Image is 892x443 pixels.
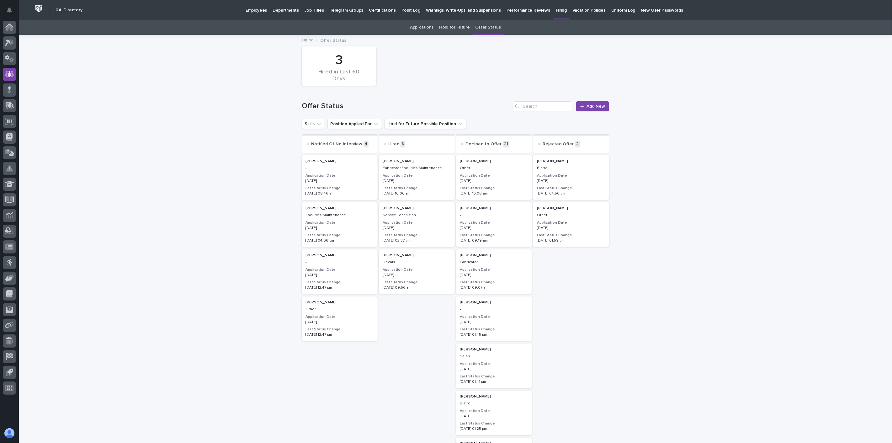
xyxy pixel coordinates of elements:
[312,52,366,68] div: 3
[460,238,528,243] p: [DATE] 09:19 am
[305,233,374,238] h3: Last Status Change
[383,191,451,196] p: [DATE] 10:00 am
[460,173,528,178] h3: Application Date
[537,206,605,211] p: [PERSON_NAME]
[3,4,16,17] button: Notifications
[305,327,374,332] h3: Last Status Change
[379,202,455,247] a: [PERSON_NAME]Service TechnicianApplication Date[DATE]Last Status Change[DATE] 02:37 pm
[460,253,528,258] p: [PERSON_NAME]
[302,202,378,247] div: [PERSON_NAME]Facilities/MaintenanceApplication Date[DATE]Last Status Change[DATE] 04:06 pm
[460,354,528,359] p: Sales
[401,141,405,147] p: 3
[312,69,366,82] div: Hired in Last 60 Days
[460,220,528,225] h3: Application Date
[302,36,313,43] a: Hiring
[383,186,451,191] h3: Last Status Change
[503,141,509,147] p: 21
[305,314,374,319] h3: Application Date
[460,414,528,419] p: [DATE]
[460,408,528,414] h3: Application Date
[460,361,528,366] h3: Application Date
[383,213,451,217] p: Service Technician
[460,286,528,290] p: [DATE] 09:07 am
[460,159,528,163] p: [PERSON_NAME]
[383,260,451,264] p: Decals
[385,119,466,129] button: Hold for Future Possible Position
[460,374,528,379] h3: Last Status Change
[460,179,528,183] p: [DATE]
[460,314,528,319] h3: Application Date
[302,155,378,200] a: [PERSON_NAME]-Application Date[DATE]Last Status Change[DATE] 08:46 am
[533,155,609,200] a: [PERSON_NAME]BistroApplication Date[DATE]Last Status Change[DATE] 04:50 pm
[305,206,374,211] p: [PERSON_NAME]
[460,300,528,305] p: [PERSON_NAME]
[383,166,451,170] p: Fabricator,Facilities/Maintenance
[379,249,455,294] a: [PERSON_NAME]DecalsApplication Date[DATE]Last Status Change[DATE] 09:56 am
[305,260,374,264] p: -
[383,179,451,183] p: [DATE]
[576,101,609,111] a: Add New
[388,141,399,147] p: Hired
[465,141,502,147] p: Declined to Offer
[379,155,455,200] a: [PERSON_NAME]Fabricator,Facilities/MaintenanceApplication Date[DATE]Last Status Change[DATE] 10:0...
[537,166,605,170] p: Bistro
[383,267,451,272] h3: Application Date
[460,307,528,312] p: -
[3,427,16,440] button: users-avatar
[305,220,374,225] h3: Application Date
[537,179,605,183] p: [DATE]
[537,191,605,196] p: [DATE] 04:50 pm
[383,253,451,258] p: [PERSON_NAME]
[305,238,374,243] p: [DATE] 04:06 pm
[305,333,374,337] p: [DATE] 12:47 pm
[383,286,451,290] p: [DATE] 09:56 am
[302,296,378,341] div: [PERSON_NAME]OtherApplication Date[DATE]Last Status Change[DATE] 12:47 pm
[537,233,605,238] h3: Last Status Change
[537,159,605,163] p: [PERSON_NAME]
[383,206,451,211] p: [PERSON_NAME]
[305,213,374,217] p: Facilities/Maintenance
[383,220,451,225] h3: Application Date
[460,267,528,272] h3: Application Date
[456,249,532,294] a: [PERSON_NAME]FabricatorApplication Date[DATE]Last Status Change[DATE] 09:07 am
[8,8,16,18] div: Notifications
[305,166,374,170] p: -
[305,191,374,196] p: [DATE] 08:46 am
[305,173,374,178] h3: Application Date
[537,220,605,225] h3: Application Date
[456,202,532,247] a: [PERSON_NAME]-Application Date[DATE]Last Status Change[DATE] 09:19 am
[460,347,528,352] p: [PERSON_NAME]
[383,280,451,285] h3: Last Status Change
[302,249,378,294] a: [PERSON_NAME]-Application Date[DATE]Last Status Change[DATE] 12:47 pm
[305,300,374,305] p: [PERSON_NAME]
[460,206,528,211] p: [PERSON_NAME]
[305,286,374,290] p: [DATE] 12:47 pm
[305,320,374,324] p: [DATE]
[305,280,374,285] h3: Last Status Change
[460,327,528,332] h3: Last Status Change
[439,20,470,35] a: Hold for Future
[513,101,572,111] input: Search
[575,141,580,147] p: 2
[383,173,451,178] h3: Application Date
[460,213,528,217] p: -
[537,186,605,191] h3: Last Status Change
[460,166,528,170] p: Other
[302,119,325,129] button: Skills
[456,296,532,341] a: [PERSON_NAME]-Application Date[DATE]Last Status Change[DATE] 01:45 pm
[305,273,374,277] p: [DATE]
[533,202,609,247] a: [PERSON_NAME]OtherApplication Date[DATE]Last Status Change[DATE] 01:59 pm
[305,159,374,163] p: [PERSON_NAME]
[460,421,528,426] h3: Last Status Change
[460,394,528,399] p: [PERSON_NAME]
[460,333,528,337] p: [DATE] 01:45 pm
[364,141,369,147] p: 4
[305,253,374,258] p: [PERSON_NAME]
[460,186,528,191] h3: Last Status Change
